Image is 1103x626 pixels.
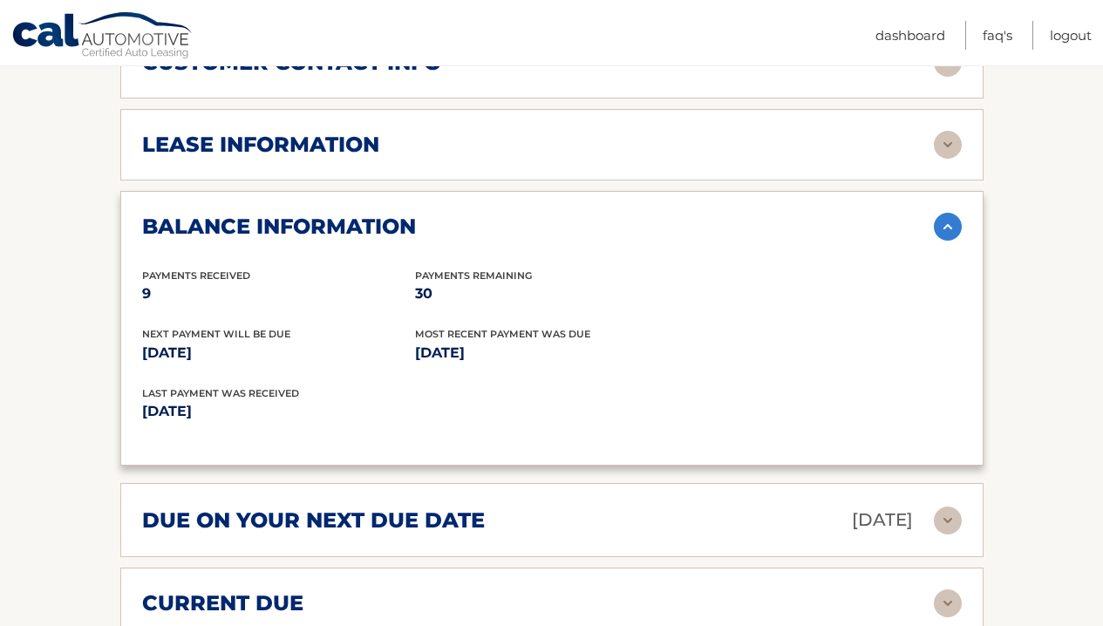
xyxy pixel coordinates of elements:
[142,132,379,158] h2: lease information
[415,341,688,365] p: [DATE]
[415,282,688,306] p: 30
[415,328,590,340] span: Most Recent Payment Was Due
[142,590,303,616] h2: current due
[934,507,962,534] img: accordion-rest.svg
[142,387,299,399] span: Last Payment was received
[1050,21,1092,50] a: Logout
[142,399,552,424] p: [DATE]
[983,21,1012,50] a: FAQ's
[142,214,416,240] h2: balance information
[142,507,485,534] h2: due on your next due date
[142,269,250,282] span: Payments Received
[142,282,415,306] p: 9
[142,328,290,340] span: Next Payment will be due
[852,505,913,535] p: [DATE]
[142,341,415,365] p: [DATE]
[934,589,962,617] img: accordion-rest.svg
[934,131,962,159] img: accordion-rest.svg
[934,213,962,241] img: accordion-active.svg
[11,11,194,62] a: Cal Automotive
[875,21,945,50] a: Dashboard
[415,269,532,282] span: Payments Remaining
